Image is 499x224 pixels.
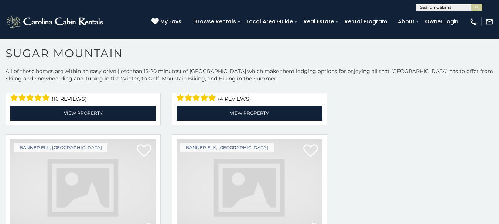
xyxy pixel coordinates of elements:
a: Browse Rentals [191,16,240,27]
a: Add to favorites [303,144,318,159]
span: My Favs [160,18,181,25]
img: White-1-2.png [6,14,105,29]
a: Banner Elk, [GEOGRAPHIC_DATA] [14,143,107,152]
a: About [394,16,418,27]
a: Owner Login [421,16,462,27]
div: Sleeping Areas / Bathrooms / Sleeps: [10,85,156,104]
a: View Property [177,106,322,121]
a: Local Area Guide [243,16,297,27]
span: (16 reviews) [52,94,87,104]
a: My Favs [151,18,183,26]
a: Real Estate [300,16,338,27]
a: View Property [10,106,156,121]
a: Banner Elk, [GEOGRAPHIC_DATA] [180,143,274,152]
div: Sleeping Areas / Bathrooms / Sleeps: [177,85,322,104]
img: phone-regular-white.png [469,18,478,26]
span: (4 reviews) [218,94,251,104]
a: Add to favorites [137,144,151,159]
a: Rental Program [341,16,391,27]
img: mail-regular-white.png [485,18,493,26]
